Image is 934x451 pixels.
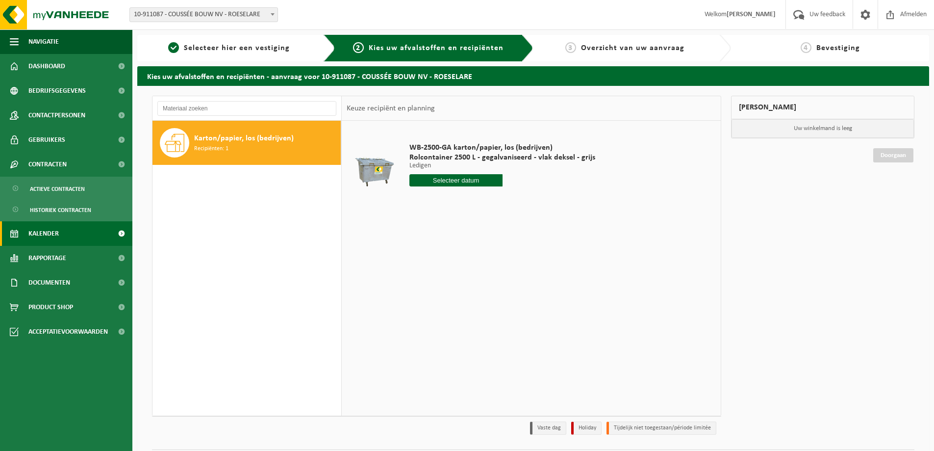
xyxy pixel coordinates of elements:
[409,174,503,186] input: Selecteer datum
[873,148,913,162] a: Doorgaan
[28,103,85,128] span: Contactpersonen
[342,96,440,121] div: Keuze recipiënt en planning
[732,119,914,138] p: Uw winkelmand is leeg
[168,42,179,53] span: 1
[581,44,684,52] span: Overzicht van uw aanvraag
[142,42,316,54] a: 1Selecteer hier een vestiging
[409,153,595,162] span: Rolcontainer 2500 L - gegalvaniseerd - vlak deksel - grijs
[184,44,290,52] span: Selecteer hier een vestiging
[157,101,336,116] input: Materiaal zoeken
[731,96,914,119] div: [PERSON_NAME]
[28,29,59,54] span: Navigatie
[606,422,716,435] li: Tijdelijk niet toegestaan/période limitée
[194,133,294,144] span: Karton/papier, los (bedrijven)
[409,162,595,169] p: Ledigen
[28,54,65,79] span: Dashboard
[28,79,86,103] span: Bedrijfsgegevens
[28,128,65,152] span: Gebruikers
[353,42,364,53] span: 2
[801,42,811,53] span: 4
[194,144,228,154] span: Recipiënten: 1
[409,143,595,153] span: WB-2500-GA karton/papier, los (bedrijven)
[137,66,929,85] h2: Kies uw afvalstoffen en recipiënten - aanvraag voor 10-911087 - COUSSÉE BOUW NV - ROESELARE
[530,422,566,435] li: Vaste dag
[129,7,278,22] span: 10-911087 - COUSSÉE BOUW NV - ROESELARE
[727,11,776,18] strong: [PERSON_NAME]
[28,319,108,344] span: Acceptatievoorwaarden
[28,152,67,177] span: Contracten
[565,42,576,53] span: 3
[369,44,504,52] span: Kies uw afvalstoffen en recipiënten
[30,180,85,198] span: Actieve contracten
[28,246,66,270] span: Rapportage
[28,270,70,295] span: Documenten
[28,221,59,246] span: Kalender
[130,8,278,22] span: 10-911087 - COUSSÉE BOUW NV - ROESELARE
[2,200,130,219] a: Historiek contracten
[30,201,91,219] span: Historiek contracten
[152,121,341,165] button: Karton/papier, los (bedrijven) Recipiënten: 1
[816,44,860,52] span: Bevestiging
[28,295,73,319] span: Product Shop
[571,422,602,435] li: Holiday
[2,179,130,198] a: Actieve contracten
